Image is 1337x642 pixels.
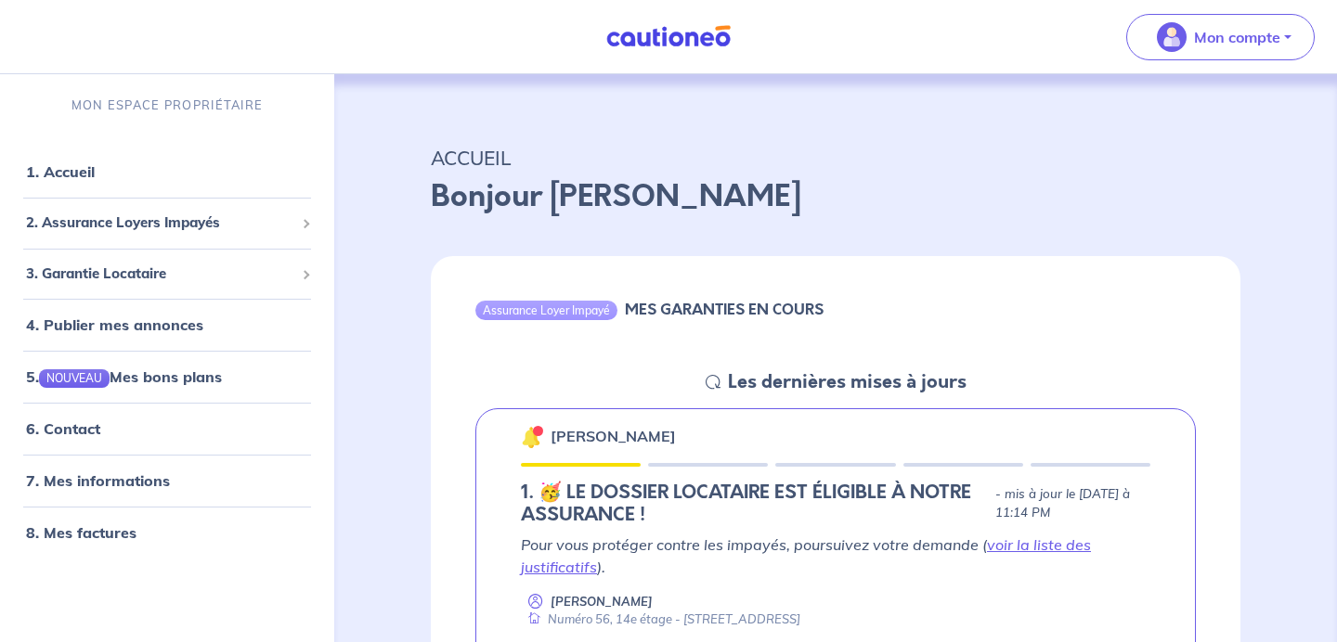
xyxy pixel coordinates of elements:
[7,410,327,447] div: 6. Contact
[7,462,327,499] div: 7. Mes informations
[26,162,95,181] a: 1. Accueil
[7,256,327,292] div: 3. Garantie Locataire
[521,481,1150,526] div: state: ELIGIBILITY-RESULT-IN-PROGRESS, Context: NEW,MAYBE-CERTIFICATE,RELATIONSHIP,LESSOR-DOCUMENTS
[1126,14,1315,60] button: illu_account_valid_menu.svgMon compte
[551,593,653,610] p: [PERSON_NAME]
[521,426,543,448] img: 🔔
[551,425,676,447] p: [PERSON_NAME]
[1157,22,1187,52] img: illu_account_valid_menu.svg
[521,533,1150,578] p: Pour vous protéger contre les impayés, poursuivez votre demande ( ).
[431,174,1240,219] p: Bonjour [PERSON_NAME]
[521,481,988,526] h5: 1.︎ 🥳 LE DOSSIER LOCATAIRE EST ÉLIGIBLE À NOTRE ASSURANCE !
[7,306,327,343] div: 4. Publier mes annonces
[625,301,824,318] h6: MES GARANTIES EN COURS
[71,96,263,114] p: MON ESPACE PROPRIÉTAIRE
[431,141,1240,174] p: ACCUEIL
[26,419,100,438] a: 6. Contact
[26,471,170,490] a: 7. Mes informations
[7,205,327,241] div: 2. Assurance Loyers Impayés
[7,358,327,395] div: 5.NOUVEAUMes bons plans
[521,610,800,628] div: Numéro 56, 14e étage - [STREET_ADDRESS]
[7,514,327,551] div: 8. Mes factures
[26,367,222,386] a: 5.NOUVEAUMes bons plans
[26,523,136,542] a: 8. Mes factures
[728,371,967,393] h5: Les dernières mises à jours
[1194,26,1280,48] p: Mon compte
[7,153,327,190] div: 1. Accueil
[521,535,1091,576] a: voir la liste des justificatifs
[599,25,738,48] img: Cautioneo
[26,263,294,285] span: 3. Garantie Locataire
[26,212,294,234] span: 2. Assurance Loyers Impayés
[995,485,1151,522] p: - mis à jour le [DATE] à 11:14 PM
[475,301,617,319] div: Assurance Loyer Impayé
[26,315,203,334] a: 4. Publier mes annonces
